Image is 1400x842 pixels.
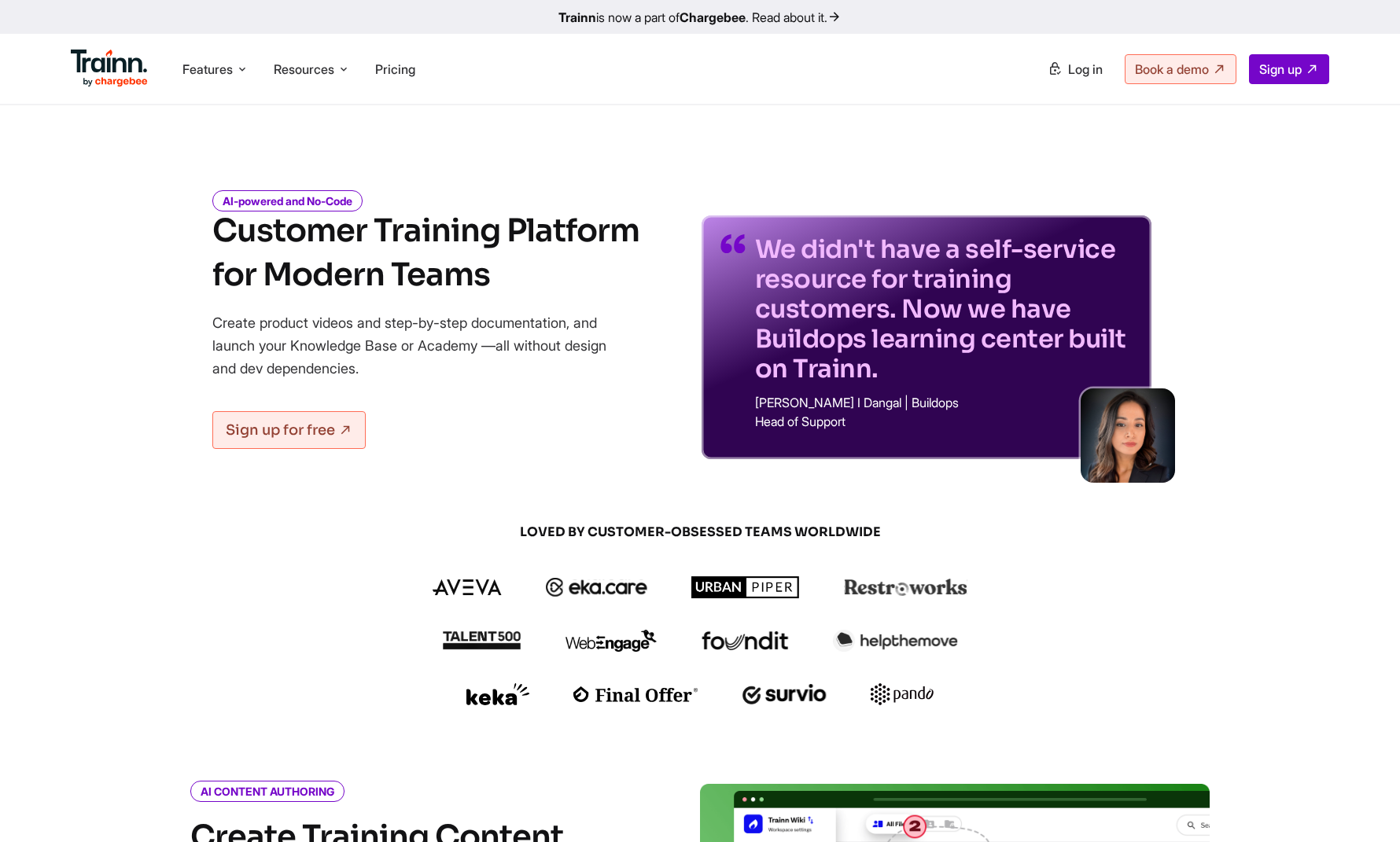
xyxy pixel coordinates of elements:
img: Trainn Logo [71,50,148,87]
p: Head of Support [755,415,1133,428]
b: Trainn [558,9,596,25]
i: AI CONTENT AUTHORING [190,781,344,802]
img: quotes-purple.41a7099.svg [720,234,746,253]
img: webengage logo [566,630,657,652]
img: foundit logo [701,631,789,650]
span: Sign up [1259,61,1302,77]
img: pando logo [871,683,934,705]
a: Book a demo [1125,54,1236,84]
span: Resources [274,61,334,78]
span: Features [182,61,233,78]
img: restroworks logo [844,579,967,596]
h1: Customer Training Platform for Modern Teams [212,209,639,297]
img: ekacare logo [546,578,648,597]
p: [PERSON_NAME] I Dangal | Buildops [755,396,1133,409]
img: urbanpiper logo [691,576,800,598]
span: Book a demo [1135,61,1209,77]
a: Sign up [1249,54,1329,84]
img: finaloffer logo [573,686,698,702]
a: Log in [1038,55,1112,83]
img: survio logo [742,684,827,704]
img: helpthemove logo [833,630,958,652]
p: We didn't have a self-service resource for training customers. Now we have Buildops learning cent... [755,234,1133,384]
img: aveva logo [433,579,502,595]
i: AI-powered and No-Code [212,190,363,211]
img: sabina-buildops.d2e8138.png [1081,388,1175,483]
p: Create product videos and step-by-step documentation, and launch your Knowledge Base or Academy —... [212,311,629,380]
a: Sign up for free [212,411,366,449]
a: Pricing [375,61,415,77]
b: Chargebee [680,9,746,25]
img: talent500 logo [442,631,521,650]
img: keka logo [466,683,529,705]
span: LOVED BY CUSTOMER-OBSESSED TEAMS WORLDWIDE [322,524,1078,541]
span: Log in [1068,61,1103,77]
